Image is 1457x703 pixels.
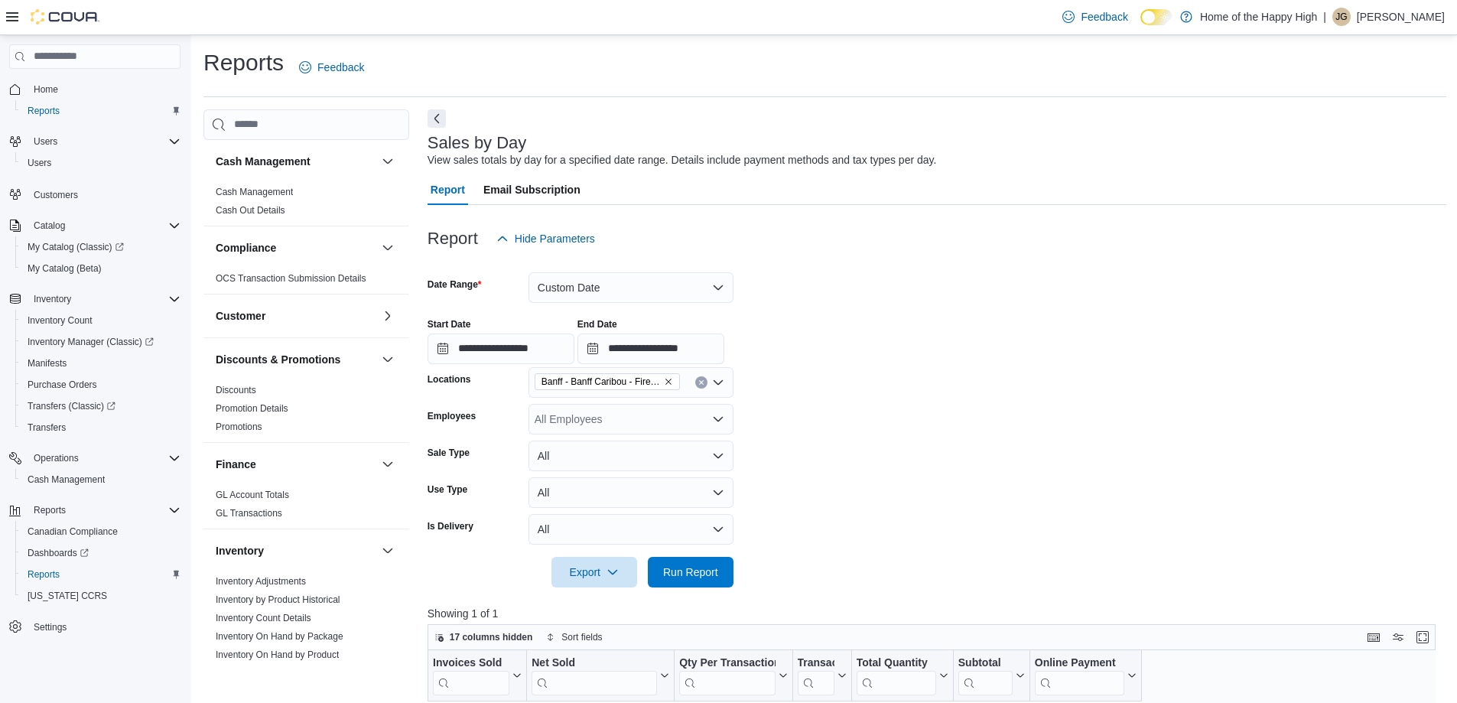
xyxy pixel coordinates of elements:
[428,373,471,386] label: Locations
[34,504,66,516] span: Reports
[3,215,187,236] button: Catalog
[15,236,187,258] a: My Catalog (Classic)
[216,576,306,587] a: Inventory Adjustments
[532,656,669,695] button: Net Sold
[21,397,180,415] span: Transfers (Classic)
[293,52,370,83] a: Feedback
[28,241,124,253] span: My Catalog (Classic)
[21,238,180,256] span: My Catalog (Classic)
[21,354,180,373] span: Manifests
[28,421,66,434] span: Transfers
[21,102,180,120] span: Reports
[21,522,180,541] span: Canadian Compliance
[1323,8,1326,26] p: |
[450,631,533,643] span: 17 columns hidden
[379,455,397,474] button: Finance
[216,667,308,679] span: Inventory Transactions
[216,154,311,169] h3: Cash Management
[317,60,364,75] span: Feedback
[28,216,180,235] span: Catalog
[528,272,733,303] button: Custom Date
[216,489,289,501] span: GL Account Totals
[216,352,340,367] h3: Discounts & Promotions
[958,656,1013,695] div: Subtotal
[797,656,834,695] div: Transaction Average
[21,418,180,437] span: Transfers
[428,606,1446,621] p: Showing 1 of 1
[203,269,409,294] div: Compliance
[28,379,97,391] span: Purchase Orders
[216,186,293,198] span: Cash Management
[34,293,71,305] span: Inventory
[9,72,180,678] nav: Complex example
[21,470,111,489] a: Cash Management
[664,377,673,386] button: Remove Banff - Banff Caribou - Fire & Flower from selection in this group
[1364,628,1383,646] button: Keyboard shortcuts
[490,223,601,254] button: Hide Parameters
[203,381,409,442] div: Discounts & Promotions
[15,521,187,542] button: Canadian Compliance
[428,278,482,291] label: Date Range
[428,152,937,168] div: View sales totals by day for a specified date range. Details include payment methods and tax type...
[28,501,180,519] span: Reports
[31,9,99,24] img: Cova
[379,307,397,325] button: Customer
[3,131,187,152] button: Users
[216,240,376,255] button: Compliance
[216,543,376,558] button: Inventory
[856,656,948,695] button: Total Quantity
[28,314,93,327] span: Inventory Count
[28,80,180,99] span: Home
[15,542,187,564] a: Dashboards
[3,500,187,521] button: Reports
[428,410,476,422] label: Employees
[28,132,63,151] button: Users
[21,418,72,437] a: Transfers
[21,238,130,256] a: My Catalog (Classic)
[21,544,95,562] a: Dashboards
[216,630,343,643] span: Inventory On Hand by Package
[379,542,397,560] button: Inventory
[28,105,60,117] span: Reports
[433,656,509,695] div: Invoices Sold
[216,402,288,415] span: Promotion Details
[21,470,180,489] span: Cash Management
[1081,9,1127,24] span: Feedback
[28,617,180,636] span: Settings
[216,308,265,324] h3: Customer
[216,273,366,284] a: OCS Transaction Submission Details
[28,526,118,538] span: Canadian Compliance
[21,397,122,415] a: Transfers (Classic)
[21,311,180,330] span: Inventory Count
[428,483,467,496] label: Use Type
[428,134,527,152] h3: Sales by Day
[34,189,78,201] span: Customers
[428,229,478,248] h3: Report
[663,565,718,580] span: Run Report
[428,109,446,128] button: Next
[3,616,187,638] button: Settings
[34,135,57,148] span: Users
[21,587,180,605] span: Washington CCRS
[379,152,397,171] button: Cash Management
[679,656,775,671] div: Qty Per Transaction
[216,457,376,472] button: Finance
[28,184,180,203] span: Customers
[1335,8,1347,26] span: JG
[21,333,180,351] span: Inventory Manager (Classic)
[541,374,661,389] span: Banff - Banff Caribou - Fire & Flower
[695,376,707,389] button: Clear input
[15,469,187,490] button: Cash Management
[216,352,376,367] button: Discounts & Promotions
[428,628,539,646] button: 17 columns hidden
[21,102,66,120] a: Reports
[1357,8,1445,26] p: [PERSON_NAME]
[28,290,77,308] button: Inventory
[21,565,180,584] span: Reports
[428,334,574,364] input: Press the down key to open a popover containing a calendar.
[216,204,285,216] span: Cash Out Details
[379,350,397,369] button: Discounts & Promotions
[216,240,276,255] h3: Compliance
[21,333,160,351] a: Inventory Manager (Classic)
[3,448,187,469] button: Operations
